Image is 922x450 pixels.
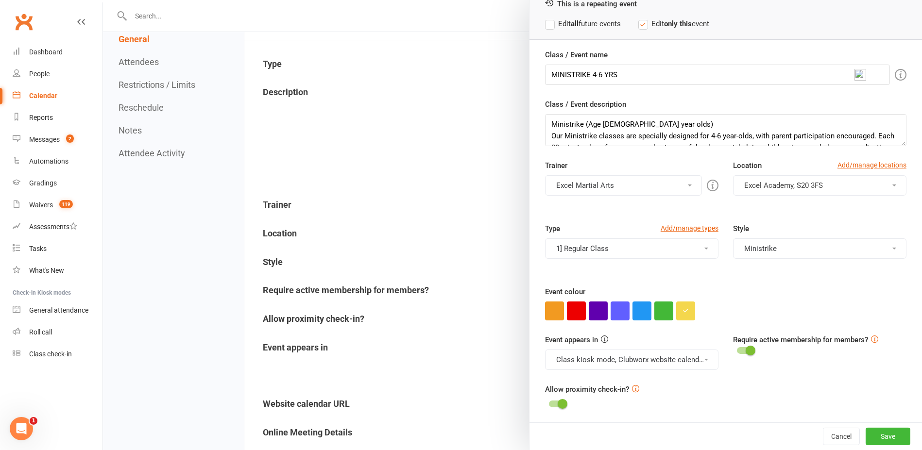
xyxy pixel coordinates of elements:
[638,18,709,30] label: Edit event
[545,238,718,259] button: 1] Regular Class
[545,175,702,196] button: Excel Martial Arts
[545,99,626,110] label: Class / Event description
[571,19,579,28] strong: all
[29,48,63,56] div: Dashboard
[13,150,102,172] a: Automations
[733,238,906,259] button: Ministrike
[733,160,762,171] label: Location
[13,194,102,216] a: Waivers 119
[744,181,823,190] span: Excel Academy, S20 3FS
[13,300,102,321] a: General attendance kiosk mode
[661,223,718,233] a: Add/manage types
[29,157,68,165] div: Automations
[545,383,629,395] label: Allow proximity check-in?
[29,201,53,209] div: Waivers
[13,85,102,107] a: Calendar
[664,19,692,28] strong: only this
[13,41,102,63] a: Dashboard
[854,69,866,81] img: npw-badge-icon-locked.svg
[13,129,102,150] a: Messages 2
[13,63,102,85] a: People
[29,306,88,314] div: General attendance
[29,328,52,336] div: Roll call
[29,70,50,78] div: People
[13,238,102,260] a: Tasks
[545,160,567,171] label: Trainer
[545,334,598,346] label: Event appears in
[13,343,102,365] a: Class kiosk mode
[29,114,53,121] div: Reports
[29,223,77,231] div: Assessments
[866,428,910,445] button: Save
[545,223,560,234] label: Type
[545,49,608,61] label: Class / Event name
[29,92,57,100] div: Calendar
[545,350,718,370] button: Class kiosk mode, Clubworx website calendar and Mobile app
[29,135,60,143] div: Messages
[733,335,868,344] label: Require active membership for members?
[29,350,72,358] div: Class check-in
[59,200,73,208] span: 119
[545,18,621,30] label: Edit future events
[29,245,47,252] div: Tasks
[10,417,33,440] iframe: Intercom live chat
[13,172,102,194] a: Gradings
[29,267,64,274] div: What's New
[733,175,906,196] button: Excel Academy, S20 3FS
[823,428,860,445] button: Cancel
[13,321,102,343] a: Roll call
[13,107,102,129] a: Reports
[13,216,102,238] a: Assessments
[13,260,102,282] a: What's New
[66,134,74,143] span: 2
[733,223,749,234] label: Style
[837,160,906,170] a: Add/manage locations
[30,417,37,425] span: 1
[12,10,36,34] a: Clubworx
[545,65,890,85] input: Enter event name
[545,286,585,298] label: Event colour
[29,179,57,187] div: Gradings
